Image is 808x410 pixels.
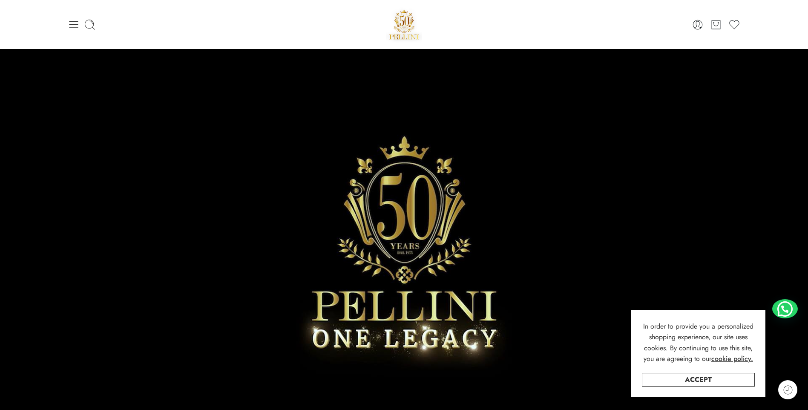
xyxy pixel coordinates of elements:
span: In order to provide you a personalized shopping experience, our site uses cookies. By continuing ... [643,321,753,364]
a: Accept [642,373,755,387]
img: Pellini [386,6,423,43]
a: Wishlist [728,19,740,31]
a: cookie policy. [711,353,753,364]
a: Login / Register [692,19,704,31]
a: Cart [710,19,722,31]
a: Pellini - [386,6,423,43]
